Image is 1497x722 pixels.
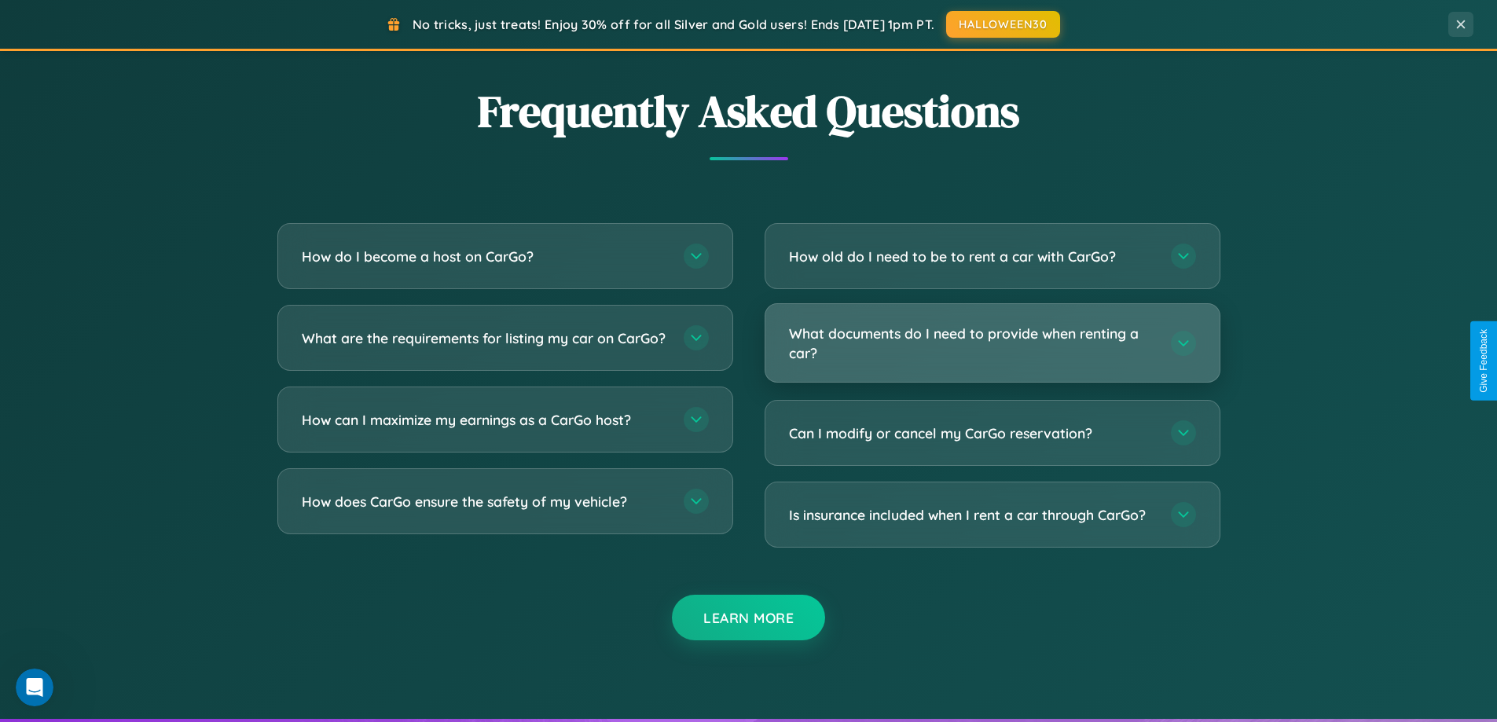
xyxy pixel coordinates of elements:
[16,669,53,706] iframe: Intercom live chat
[789,423,1155,443] h3: Can I modify or cancel my CarGo reservation?
[277,81,1220,141] h2: Frequently Asked Questions
[789,505,1155,525] h3: Is insurance included when I rent a car through CarGo?
[302,247,668,266] h3: How do I become a host on CarGo?
[789,247,1155,266] h3: How old do I need to be to rent a car with CarGo?
[789,324,1155,362] h3: What documents do I need to provide when renting a car?
[413,16,934,32] span: No tricks, just treats! Enjoy 30% off for all Silver and Gold users! Ends [DATE] 1pm PT.
[946,11,1060,38] button: HALLOWEEN30
[302,410,668,430] h3: How can I maximize my earnings as a CarGo host?
[672,595,825,640] button: Learn More
[1478,329,1489,393] div: Give Feedback
[302,328,668,348] h3: What are the requirements for listing my car on CarGo?
[302,492,668,511] h3: How does CarGo ensure the safety of my vehicle?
